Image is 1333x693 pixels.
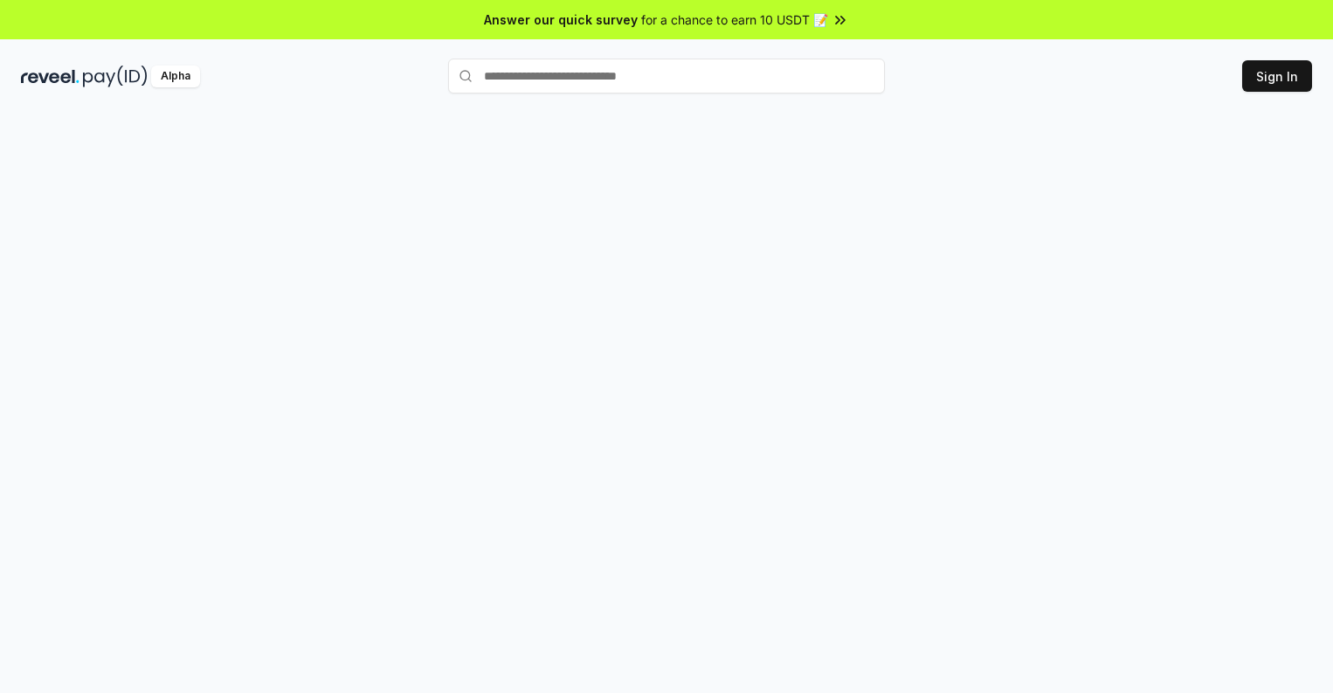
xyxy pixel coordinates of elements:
[1242,60,1312,92] button: Sign In
[151,66,200,87] div: Alpha
[641,10,828,29] span: for a chance to earn 10 USDT 📝
[484,10,638,29] span: Answer our quick survey
[21,66,79,87] img: reveel_dark
[83,66,148,87] img: pay_id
